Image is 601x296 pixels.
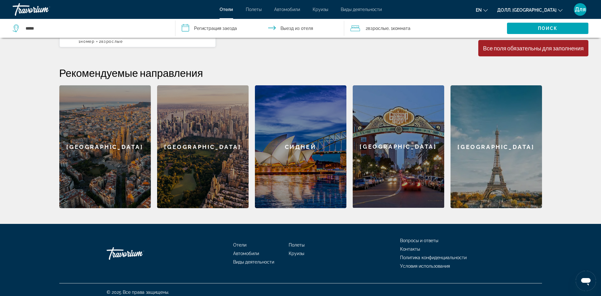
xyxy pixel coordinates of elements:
[13,1,76,18] a: Травориум
[255,85,346,208] a: Сидней
[451,85,542,208] a: [GEOGRAPHIC_DATA]
[233,259,274,265] a: Виды деятельности
[576,271,596,291] iframe: Кнопка запуска окна обмена сообщениями
[233,242,246,248] a: Отели
[360,143,437,150] ya-tr-span: [GEOGRAPHIC_DATA]
[538,26,558,31] ya-tr-span: Поиск
[175,19,345,38] button: Даты заезда и выезда
[220,7,233,12] a: Отели
[483,45,584,52] ya-tr-span: Все поля обязательны для заполнения
[164,144,241,150] ya-tr-span: [GEOGRAPHIC_DATA]
[400,238,438,243] a: Вопросы и ответы
[575,6,586,13] ya-tr-span: Для
[289,251,304,256] a: Круизы
[393,26,410,31] ya-tr-span: Комната
[59,66,203,79] ya-tr-span: Рекомендуемые направления
[246,7,262,12] a: Полеты
[59,85,151,208] a: [GEOGRAPHIC_DATA]
[457,144,534,150] ya-tr-span: [GEOGRAPHIC_DATA]
[313,7,328,12] a: Круизы
[476,8,482,13] ya-tr-span: en
[476,5,488,14] button: Изменить язык
[400,264,450,269] a: Условия использования
[400,247,420,252] a: Контакты
[366,26,368,31] ya-tr-span: 2
[107,290,169,295] ya-tr-span: © 2025 Все права защищены.
[400,255,467,260] a: Политика конфиденциальности
[157,85,249,208] a: [GEOGRAPHIC_DATA]
[107,244,170,263] a: Травориум
[101,39,123,44] ya-tr-span: взрослые
[79,39,81,44] ya-tr-span: 1
[233,251,259,256] a: Автомобили
[497,5,563,14] button: Изменить валюту
[341,7,382,12] a: Виды деятельности
[285,144,316,150] ya-tr-span: Сидней
[368,26,389,31] ya-tr-span: Взрослые
[353,85,444,208] a: [GEOGRAPHIC_DATA]
[389,26,393,31] ya-tr-span: , 1
[572,3,588,16] button: Пользовательское меню
[66,144,143,150] ya-tr-span: [GEOGRAPHIC_DATA]
[99,39,102,44] ya-tr-span: 2
[289,242,304,248] a: Полеты
[344,19,507,38] button: Путешественники: 2 взрослых, 0 детей
[497,8,557,13] ya-tr-span: Долл. [GEOGRAPHIC_DATA]
[507,23,588,34] button: Поиск
[274,7,300,12] a: Автомобили
[80,39,94,44] ya-tr-span: Номер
